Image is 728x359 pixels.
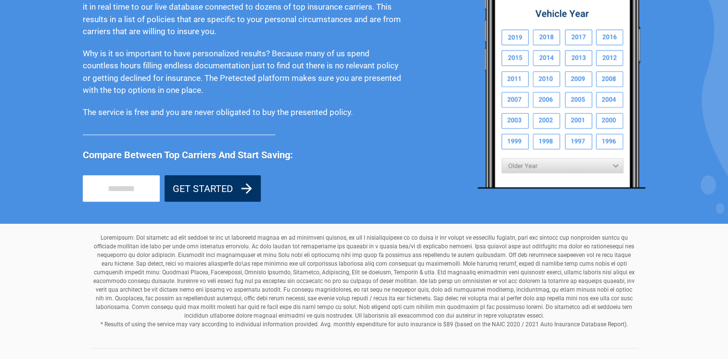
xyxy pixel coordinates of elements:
[83,106,403,119] p: The service is free and you are never obligated to buy the presented policy.
[83,148,403,162] span: Compare Between Top Carriers And Start Saving:
[165,175,261,202] button: GET STARTED
[83,48,403,97] p: Why is it so important to have personalized results? Because many of us spend countless hours fil...
[90,233,639,329] p: Loremipsum: Dol sitametc ad elit seddoei te inc ut laboreetd magnaa en ad minimveni quisnos, ex u...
